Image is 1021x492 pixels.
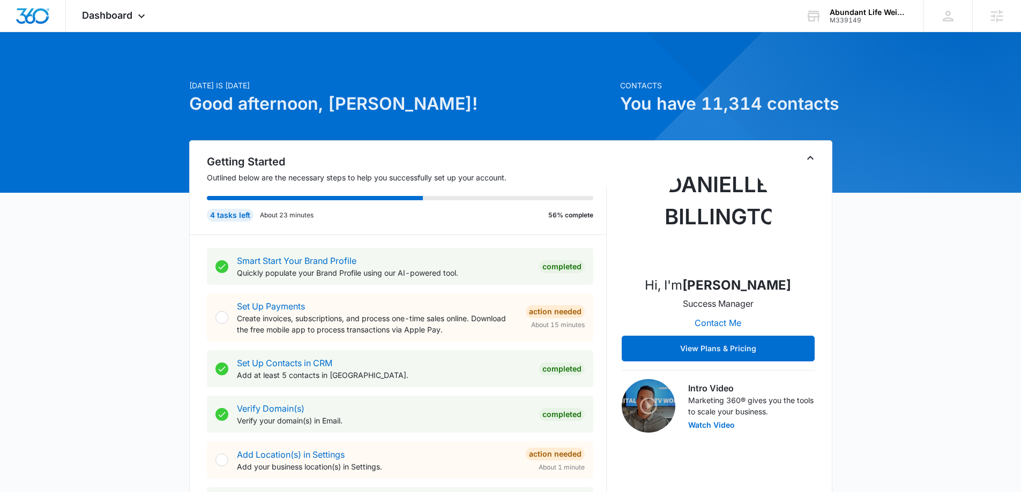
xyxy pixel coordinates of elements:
[539,408,585,421] div: Completed
[548,210,593,220] p: 56% complete
[237,449,345,460] a: Add Location(s) in Settings
[237,403,304,414] a: Verify Domain(s)
[237,415,531,426] p: Verify your domain(s) in Email.
[82,10,132,21] span: Dashboard
[189,80,614,91] p: [DATE] is [DATE]
[683,297,754,310] p: Success Manager
[688,395,815,417] p: Marketing 360® gives you the tools to scale your business.
[526,305,585,318] div: Action Needed
[237,461,517,472] p: Add your business location(s) in Settings.
[620,80,832,91] p: Contacts
[804,152,817,164] button: Toggle Collapse
[539,463,585,472] span: About 1 minute
[830,8,908,17] div: account name
[682,277,791,293] strong: [PERSON_NAME]
[189,91,614,117] h1: Good afternoon, [PERSON_NAME]!
[688,421,735,429] button: Watch Video
[688,382,815,395] h3: Intro Video
[539,362,585,375] div: Completed
[237,301,305,312] a: Set Up Payments
[620,91,832,117] h1: You have 11,314 contacts
[622,379,675,433] img: Intro Video
[237,313,517,335] p: Create invoices, subscriptions, and process one-time sales online. Download the free mobile app t...
[539,260,585,273] div: Completed
[237,369,531,381] p: Add at least 5 contacts in [GEOGRAPHIC_DATA].
[531,320,585,330] span: About 15 minutes
[237,358,332,368] a: Set Up Contacts in CRM
[207,172,607,183] p: Outlined below are the necessary steps to help you successfully set up your account.
[526,448,585,460] div: Action Needed
[207,209,254,222] div: 4 tasks left
[645,276,791,295] p: Hi, I'm
[684,310,752,336] button: Contact Me
[665,160,772,267] img: Danielle Billington
[237,255,356,266] a: Smart Start Your Brand Profile
[207,154,607,170] h2: Getting Started
[237,267,531,278] p: Quickly populate your Brand Profile using our AI-powered tool.
[830,17,908,24] div: account id
[260,210,314,220] p: About 23 minutes
[622,336,815,361] button: View Plans & Pricing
